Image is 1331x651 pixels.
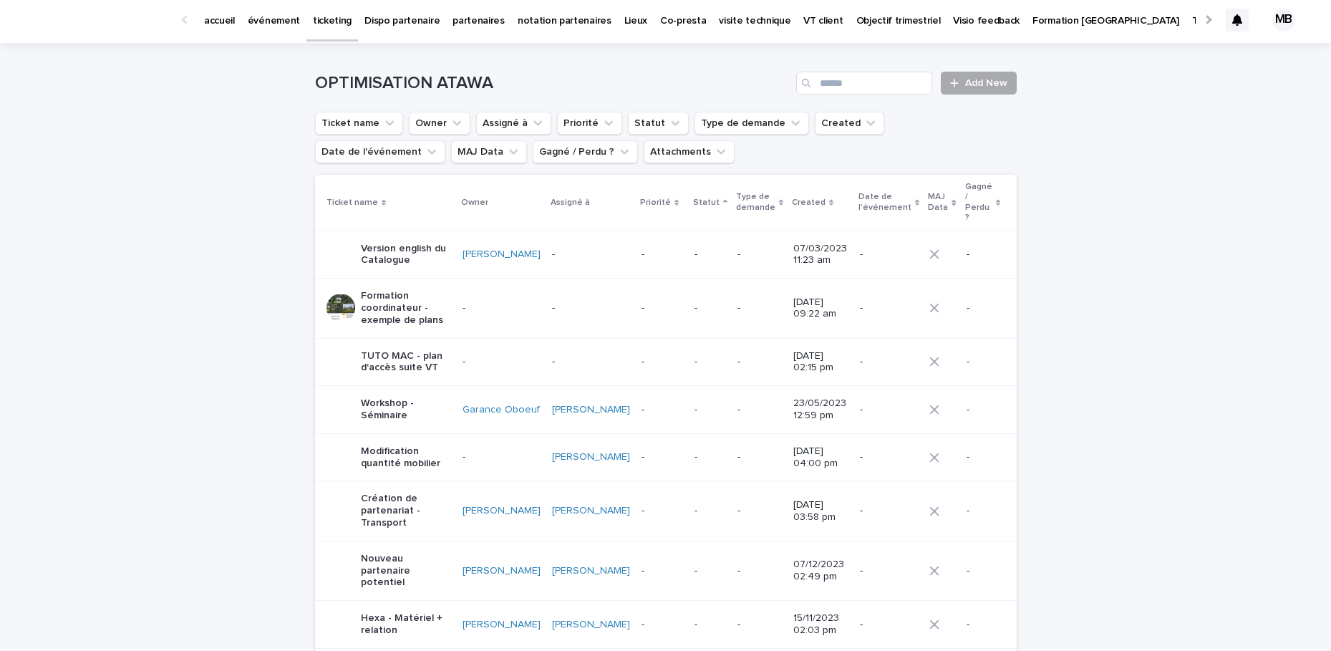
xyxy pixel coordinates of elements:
[315,433,1023,481] tr: Modification quantité mobilier-[PERSON_NAME] ---[DATE] 04:00 pm--
[644,140,735,163] button: Attachments
[29,6,168,34] img: Ls34BcGeRexTGTNfXpUC
[736,189,775,216] p: Type de demande
[694,404,726,416] p: -
[694,451,726,463] p: -
[694,302,726,314] p: -
[361,612,451,637] p: Hexa - Matériel + relation
[642,249,683,261] p: -
[693,195,720,211] p: Statut
[361,290,451,326] p: Formation coordinateur - exemple de plans
[326,195,378,211] p: Ticket name
[552,505,630,517] a: [PERSON_NAME]
[552,565,630,577] a: [PERSON_NAME]
[860,356,918,368] p: -
[965,179,992,226] p: Gagné / Perdu ?
[552,451,630,463] a: [PERSON_NAME]
[315,112,403,135] button: Ticket name
[793,499,848,524] p: [DATE] 03:58 pm
[737,451,782,463] p: -
[409,112,470,135] button: Owner
[793,559,848,583] p: 07/12/2023 02:49 pm
[552,619,630,631] a: [PERSON_NAME]
[793,350,848,375] p: [DATE] 02:15 pm
[642,505,683,517] p: -
[941,72,1016,95] a: Add New
[737,619,782,631] p: -
[860,451,918,463] p: -
[640,195,671,211] p: Priorité
[463,302,541,314] p: -
[860,302,918,314] p: -
[737,505,782,517] p: -
[642,302,683,314] p: -
[737,302,782,314] p: -
[860,249,918,261] p: -
[315,338,1023,386] tr: TUTO MAC - plan d'accès suite VT-----[DATE] 02:15 pm--
[463,505,541,517] a: [PERSON_NAME]
[463,451,541,463] p: -
[694,619,726,631] p: -
[361,553,451,589] p: Nouveau partenaire potentiel
[967,451,1000,463] p: -
[557,112,622,135] button: Priorité
[967,356,1000,368] p: -
[361,493,451,529] p: Création de partenariat - Transport
[694,505,726,517] p: -
[967,505,1000,517] p: -
[737,565,782,577] p: -
[361,397,451,422] p: Workshop - Séminaire
[463,565,541,577] a: [PERSON_NAME]
[361,350,451,375] p: TUTO MAC - plan d'accès suite VT
[315,231,1023,279] tr: Version english du Catalogue[PERSON_NAME] ----07/03/2023 11:23 am--
[463,619,541,631] a: [PERSON_NAME]
[476,112,551,135] button: Assigné à
[463,249,541,261] a: [PERSON_NAME]
[793,243,848,267] p: 07/03/2023 11:23 am
[552,302,630,314] p: -
[628,112,689,135] button: Statut
[815,112,884,135] button: Created
[552,356,630,368] p: -
[737,404,782,416] p: -
[967,249,1000,261] p: -
[642,565,683,577] p: -
[860,619,918,631] p: -
[793,612,848,637] p: 15/11/2023 02:03 pm
[860,505,918,517] p: -
[551,195,590,211] p: Assigné à
[315,279,1023,338] tr: Formation coordinateur - exemple de plans-----[DATE] 09:22 am--
[793,296,848,321] p: [DATE] 09:22 am
[451,140,527,163] button: MAJ Data
[793,397,848,422] p: 23/05/2023 12:59 pm
[642,356,683,368] p: -
[463,404,540,416] a: Garance Oboeuf
[928,189,948,216] p: MAJ Data
[315,541,1023,600] tr: Nouveau partenaire potentiel[PERSON_NAME] [PERSON_NAME] ---07/12/2023 02:49 pm--
[694,112,809,135] button: Type de demande
[967,619,1000,631] p: -
[965,78,1007,88] span: Add New
[858,189,911,216] p: Date de l'événement
[793,445,848,470] p: [DATE] 04:00 pm
[361,445,451,470] p: Modification quantité mobilier
[967,404,1000,416] p: -
[642,404,683,416] p: -
[694,565,726,577] p: -
[694,356,726,368] p: -
[315,601,1023,649] tr: Hexa - Matériel + relation[PERSON_NAME] [PERSON_NAME] ---15/11/2023 02:03 pm--
[361,243,451,267] p: Version english du Catalogue
[463,356,541,368] p: -
[461,195,488,211] p: Owner
[315,140,445,163] button: Date de l'événement
[552,404,630,416] a: [PERSON_NAME]
[796,72,932,95] input: Search
[860,565,918,577] p: -
[967,565,1000,577] p: -
[860,404,918,416] p: -
[552,249,630,261] p: -
[315,481,1023,541] tr: Création de partenariat - Transport[PERSON_NAME] [PERSON_NAME] ---[DATE] 03:58 pm--
[737,249,782,261] p: -
[694,249,726,261] p: -
[315,73,791,94] h1: OPTIMISATION ATAWA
